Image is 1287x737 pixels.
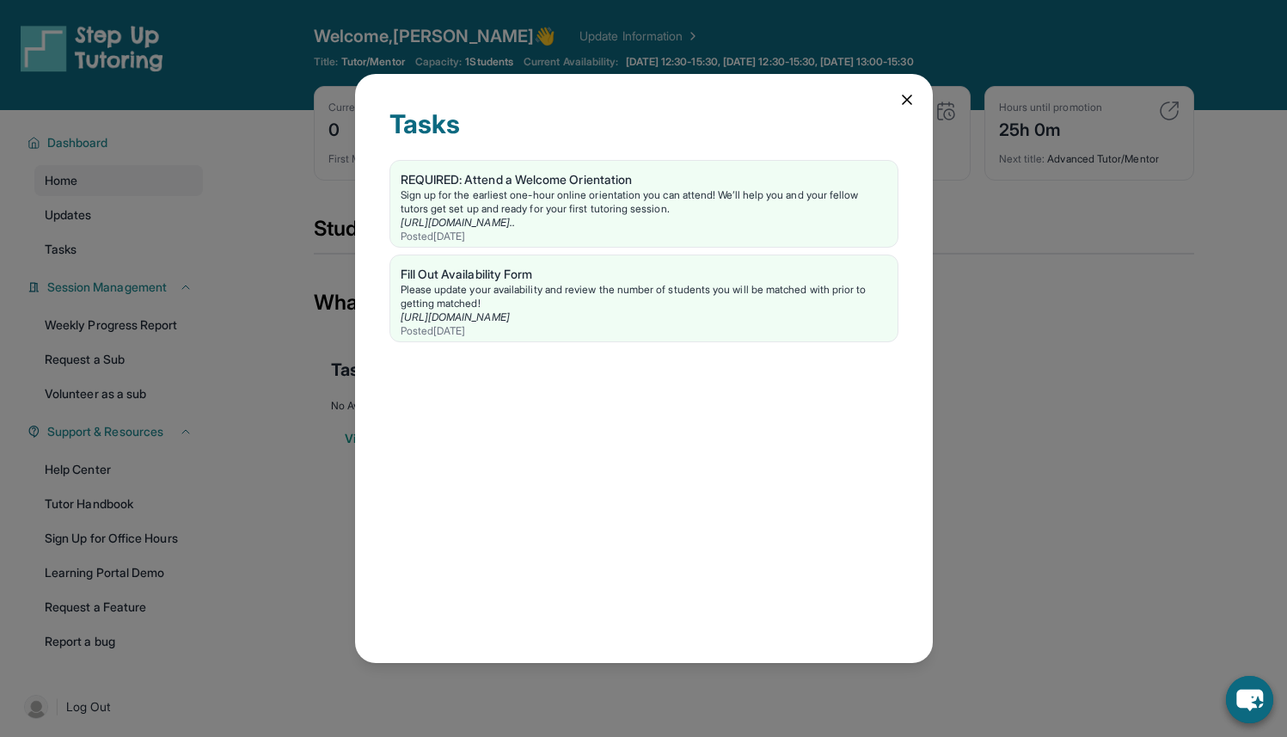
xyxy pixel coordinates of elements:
[389,108,898,160] div: Tasks
[1226,676,1273,723] button: chat-button
[390,161,898,247] a: REQUIRED: Attend a Welcome OrientationSign up for the earliest one-hour online orientation you ca...
[401,188,887,216] div: Sign up for the earliest one-hour online orientation you can attend! We’ll help you and your fell...
[401,216,515,229] a: [URL][DOMAIN_NAME]..
[401,324,887,338] div: Posted [DATE]
[401,283,887,310] div: Please update your availability and review the number of students you will be matched with prior ...
[401,310,510,323] a: [URL][DOMAIN_NAME]
[390,255,898,341] a: Fill Out Availability FormPlease update your availability and review the number of students you w...
[401,266,887,283] div: Fill Out Availability Form
[401,171,887,188] div: REQUIRED: Attend a Welcome Orientation
[401,230,887,243] div: Posted [DATE]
